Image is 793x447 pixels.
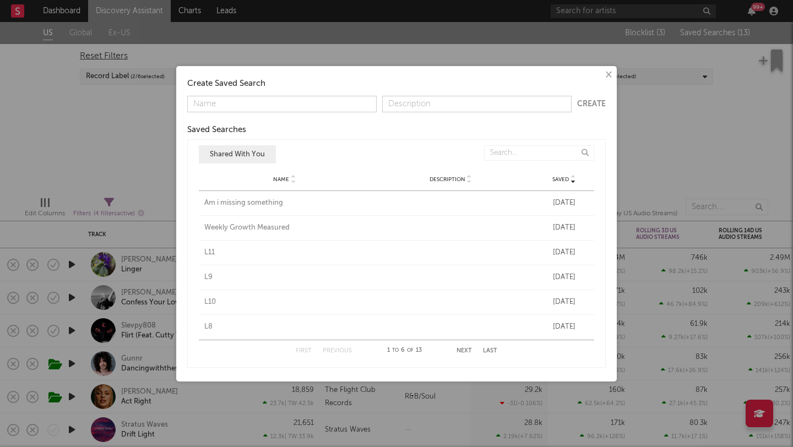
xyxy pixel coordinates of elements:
[199,145,276,163] button: Shared With You
[187,123,606,137] div: Saved Searches
[187,77,606,90] div: Create Saved Search
[536,198,591,209] div: [DATE]
[536,297,591,308] div: [DATE]
[536,321,591,332] div: [DATE]
[374,344,434,357] div: 1 6 13
[602,69,614,81] button: ×
[536,222,591,233] div: [DATE]
[457,348,472,354] button: Next
[483,348,497,354] button: Last
[204,222,365,233] a: Weekly Growth Measured
[323,348,352,354] button: Previous
[204,198,365,209] a: Am i missing something
[382,96,572,112] input: Description
[430,176,465,183] span: Description
[392,348,399,353] span: to
[204,297,365,308] a: L10
[296,348,312,354] button: First
[552,176,569,183] span: Saved
[536,247,591,258] div: [DATE]
[407,348,414,353] span: of
[204,272,365,283] a: L9
[273,176,289,183] span: Name
[204,321,365,332] a: L8
[484,145,594,161] input: Search...
[577,100,606,108] button: Create
[187,96,377,112] input: Name
[536,272,591,283] div: [DATE]
[204,247,365,258] a: L11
